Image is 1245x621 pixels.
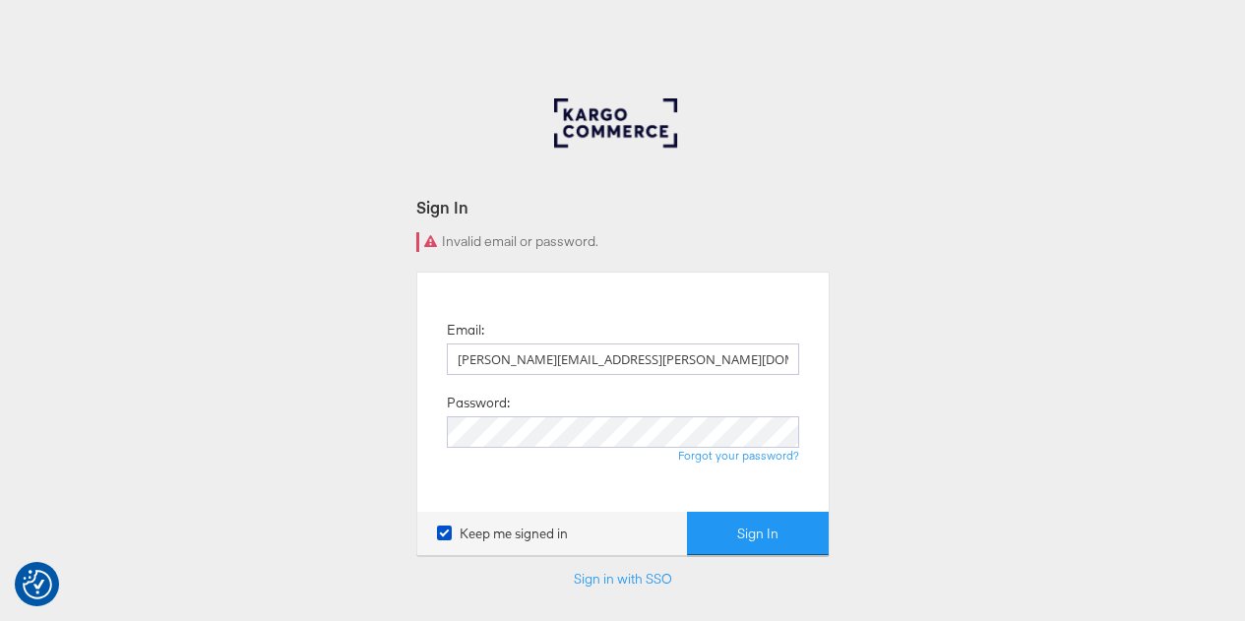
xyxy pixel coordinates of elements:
div: Sign In [416,196,830,218]
label: Password: [447,394,510,412]
a: Sign in with SSO [574,570,672,588]
input: Email [447,343,799,375]
label: Email: [447,321,484,340]
a: Forgot your password? [678,448,799,463]
label: Keep me signed in [437,525,568,543]
div: Invalid email or password. [416,232,830,252]
button: Consent Preferences [23,570,52,599]
button: Sign In [687,512,829,556]
img: Revisit consent button [23,570,52,599]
